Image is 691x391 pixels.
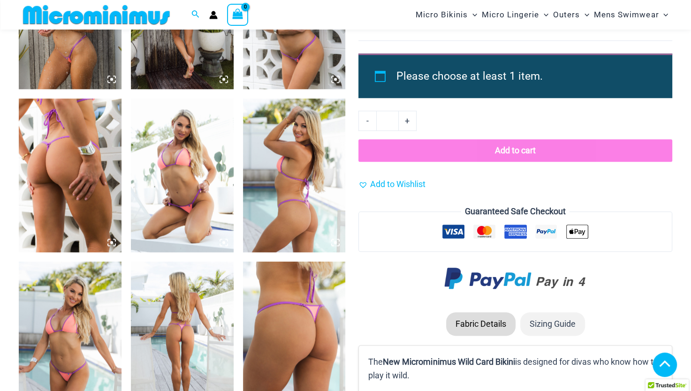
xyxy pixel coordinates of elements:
span: Add to Wishlist [370,179,425,189]
span: Micro Lingerie [482,3,539,27]
a: + [399,111,417,130]
li: Sizing Guide [520,312,585,336]
span: Menu Toggle [580,3,589,27]
span: Mens Swimwear [594,3,659,27]
a: Add to Wishlist [358,177,425,191]
img: Wild Card Neon Bliss 312 Top 457 Micro 05 [19,98,121,252]
img: Wild Card Neon Bliss 312 Top 449 Thong 06 [131,98,234,252]
a: Search icon link [191,9,200,21]
span: Menu Toggle [659,3,668,27]
span: Outers [553,3,580,27]
input: Product quantity [376,111,398,130]
a: Micro LingerieMenu ToggleMenu Toggle [479,3,551,27]
li: Please choose at least 1 item. [396,66,651,87]
span: Menu Toggle [539,3,548,27]
a: - [358,111,376,130]
a: OutersMenu ToggleMenu Toggle [551,3,592,27]
img: Wild Card Neon Bliss 312 Top 449 Thong 02 [243,98,346,252]
legend: Guaranteed Safe Checkout [461,204,570,218]
img: MM SHOP LOGO FLAT [19,4,174,25]
b: New Microminimus Wild Card Bikini [383,357,515,367]
a: Account icon link [209,11,218,19]
a: Mens SwimwearMenu ToggleMenu Toggle [592,3,670,27]
span: Menu Toggle [468,3,477,27]
a: View Shopping Cart, empty [227,4,249,25]
a: Micro BikinisMenu ToggleMenu Toggle [413,3,479,27]
button: Add to cart [358,139,672,162]
nav: Site Navigation [412,1,672,28]
li: Fabric Details [446,312,516,336]
span: Micro Bikinis [416,3,468,27]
